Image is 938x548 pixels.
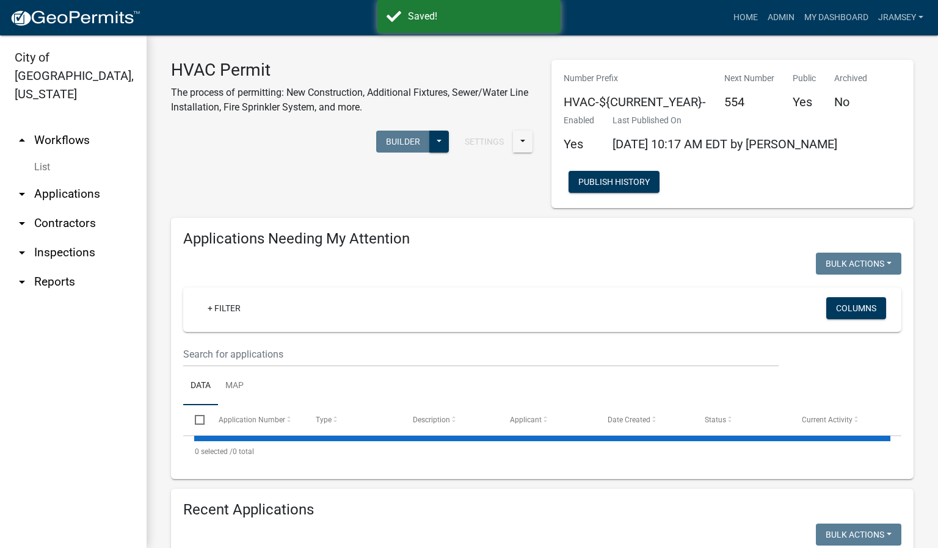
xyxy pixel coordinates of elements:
[608,416,650,424] span: Date Created
[498,405,595,434] datatable-header-cell: Applicant
[569,178,660,188] wm-modal-confirm: Workflow Publish History
[595,405,693,434] datatable-header-cell: Date Created
[198,297,250,319] a: + Filter
[799,6,873,29] a: My Dashboard
[564,95,706,109] h5: HVAC-${CURRENT_YEAR}-
[183,436,901,467] div: 0 total
[183,230,901,248] h4: Applications Needing My Attention
[15,245,29,260] i: arrow_drop_down
[826,297,886,319] button: Columns
[183,342,779,367] input: Search for applications
[510,416,542,424] span: Applicant
[171,60,533,81] h3: HVAC Permit
[724,95,774,109] h5: 554
[183,405,206,434] datatable-header-cell: Select
[816,524,901,546] button: Bulk Actions
[183,501,901,519] h4: Recent Applications
[171,85,533,115] p: The process of permitting: New Construction, Additional Fixtures, Sewer/Water Line Installation, ...
[376,131,430,153] button: Builder
[802,416,853,424] span: Current Activity
[15,275,29,289] i: arrow_drop_down
[613,137,837,151] span: [DATE] 10:17 AM EDT by [PERSON_NAME]
[613,114,837,127] p: Last Published On
[729,6,763,29] a: Home
[218,367,251,406] a: Map
[724,72,774,85] p: Next Number
[304,405,401,434] datatable-header-cell: Type
[816,253,901,275] button: Bulk Actions
[763,6,799,29] a: Admin
[693,405,790,434] datatable-header-cell: Status
[206,405,304,434] datatable-header-cell: Application Number
[413,416,450,424] span: Description
[15,133,29,148] i: arrow_drop_up
[408,9,551,24] div: Saved!
[219,416,285,424] span: Application Number
[705,416,726,424] span: Status
[401,405,498,434] datatable-header-cell: Description
[316,416,332,424] span: Type
[564,137,594,151] h5: Yes
[15,187,29,201] i: arrow_drop_down
[15,216,29,231] i: arrow_drop_down
[793,95,816,109] h5: Yes
[834,95,867,109] h5: No
[790,405,887,434] datatable-header-cell: Current Activity
[195,447,233,456] span: 0 selected /
[564,72,706,85] p: Number Prefix
[873,6,928,29] a: jramsey
[455,131,514,153] button: Settings
[183,367,218,406] a: Data
[834,72,867,85] p: Archived
[793,72,816,85] p: Public
[564,114,594,127] p: Enabled
[569,171,660,193] button: Publish History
